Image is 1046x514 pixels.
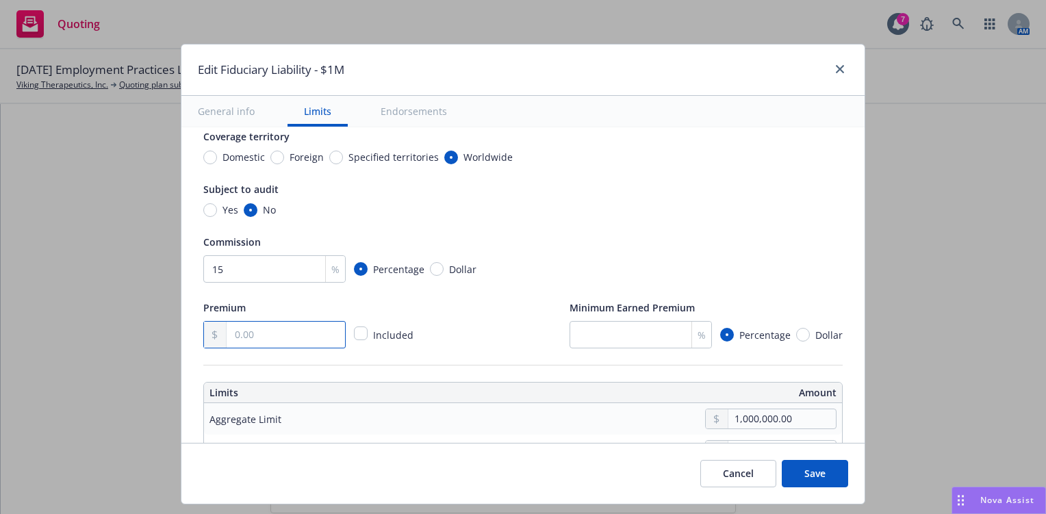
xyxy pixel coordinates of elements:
span: Specified territories [348,150,439,164]
button: General info [181,96,271,127]
input: Worldwide [444,151,458,164]
button: Nova Assist [952,487,1046,514]
span: Dollar [449,262,476,277]
input: No [244,203,257,217]
input: Domestic [203,151,217,164]
span: No [263,203,276,217]
th: Amount [530,383,842,403]
h1: Edit Fiduciary Liability - $1M [198,61,344,79]
input: Specified territories [329,151,343,164]
div: Aggregate Limit [209,412,281,426]
div: Drag to move [952,487,969,513]
span: Foreign [290,150,324,164]
a: close [832,61,848,77]
input: 0.00 [728,441,836,460]
span: Minimum Earned Premium [570,301,695,314]
span: Worldwide [463,150,513,164]
input: Dollar [430,262,444,276]
span: Nova Assist [980,494,1034,506]
span: Percentage [373,262,424,277]
button: Limits [288,96,348,127]
input: 0.00 [227,322,345,348]
input: Yes [203,203,217,217]
span: Subject to audit [203,183,279,196]
input: 0.00 [728,409,836,428]
input: Dollar [796,328,810,342]
span: Premium [203,301,246,314]
button: Endorsements [364,96,463,127]
button: Cancel [700,460,776,487]
input: Percentage [354,262,368,276]
span: % [331,262,340,277]
span: % [698,328,706,342]
input: Percentage [720,328,734,342]
span: Included [373,329,413,342]
span: Percentage [739,328,791,342]
span: Yes [222,203,238,217]
span: Commission [203,235,261,248]
span: Domestic [222,150,265,164]
input: Foreign [270,151,284,164]
th: Limits [204,383,459,403]
span: Coverage territory [203,130,290,143]
span: Dollar [815,328,843,342]
button: Save [782,460,848,487]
